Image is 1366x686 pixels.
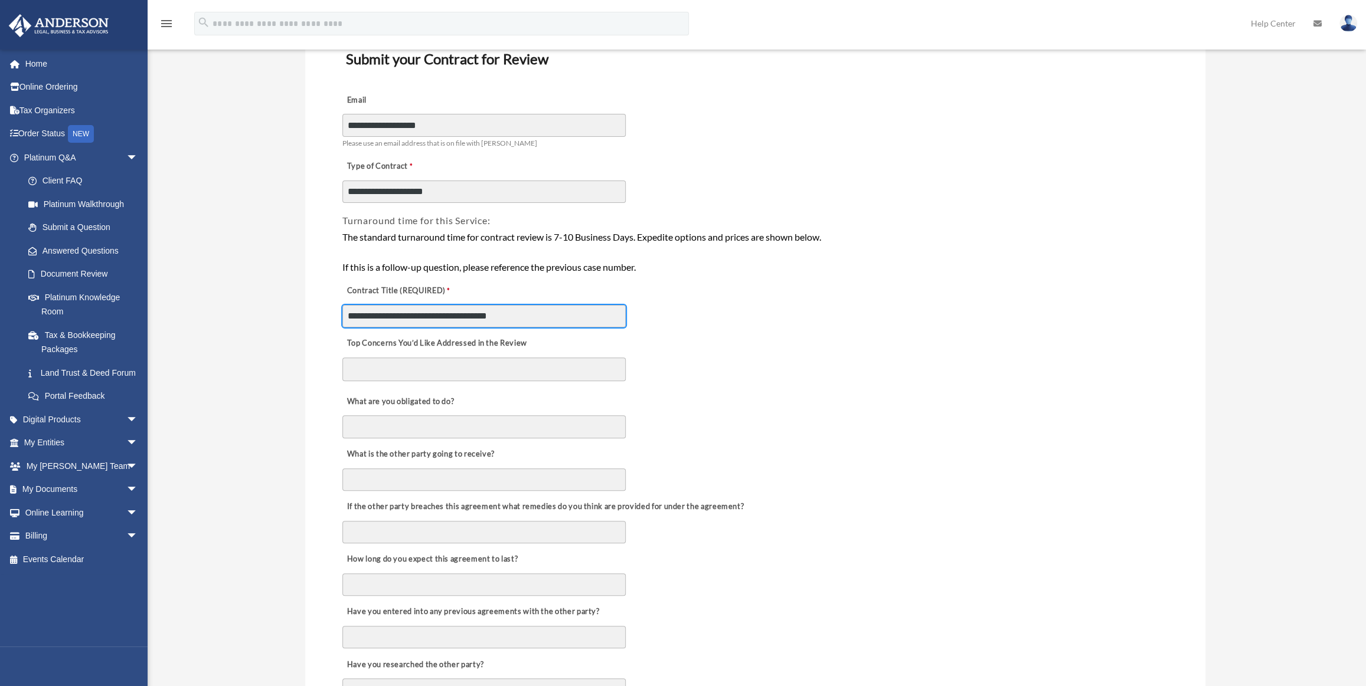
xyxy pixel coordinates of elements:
a: Tax Organizers [8,99,156,122]
label: Have you researched the other party? [342,657,487,673]
img: Anderson Advisors Platinum Portal [5,14,112,37]
span: arrow_drop_down [126,478,150,502]
a: Online Learningarrow_drop_down [8,501,156,524]
span: Turnaround time for this Service: [342,215,490,226]
h3: Submit your Contract for Review [341,47,1169,71]
a: Events Calendar [8,547,156,571]
span: arrow_drop_down [126,501,150,525]
a: Document Review [17,262,150,286]
a: Portal Feedback [17,385,156,408]
a: Platinum Walkthrough [17,192,156,216]
label: If the other party breaches this agreement what remedies do you think are provided for under the ... [342,499,747,516]
a: Tax & Bookkeeping Packages [17,323,156,361]
label: Contract Title (REQUIRED) [342,283,460,300]
a: Platinum Q&Aarrow_drop_down [8,146,156,169]
label: What is the other party going to receive? [342,446,498,462]
span: arrow_drop_down [126,431,150,455]
i: search [197,16,210,29]
a: My [PERSON_NAME] Teamarrow_drop_down [8,454,156,478]
a: Land Trust & Deed Forum [17,361,156,385]
a: Home [8,52,156,76]
a: Order StatusNEW [8,122,156,146]
div: NEW [68,125,94,143]
a: My Entitiesarrow_drop_down [8,431,156,455]
a: Client FAQ [17,169,156,193]
label: Email [342,92,460,109]
a: Billingarrow_drop_down [8,524,156,548]
a: Submit a Question [17,216,156,239]
label: Type of Contract [342,158,460,175]
img: User Pic [1339,15,1357,32]
div: The standard turnaround time for contract review is 7-10 Business Days. Expedite options and pric... [342,229,1168,275]
span: arrow_drop_down [126,524,150,549]
a: menu [159,21,174,31]
a: Digital Productsarrow_drop_down [8,408,156,431]
span: arrow_drop_down [126,408,150,432]
label: Top Concerns You’d Like Addressed in the Review [342,336,530,352]
label: Have you entered into any previous agreements with the other party? [342,604,603,621]
i: menu [159,17,174,31]
label: What are you obligated to do? [342,393,460,410]
a: Online Ordering [8,76,156,99]
label: How long do you expect this agreement to last? [342,552,521,568]
a: Answered Questions [17,239,156,262]
a: Platinum Knowledge Room [17,285,156,323]
a: My Documentsarrow_drop_down [8,478,156,501]
span: arrow_drop_down [126,454,150,478]
span: arrow_drop_down [126,146,150,170]
span: Please use an email address that is on file with [PERSON_NAME] [342,139,537,147]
